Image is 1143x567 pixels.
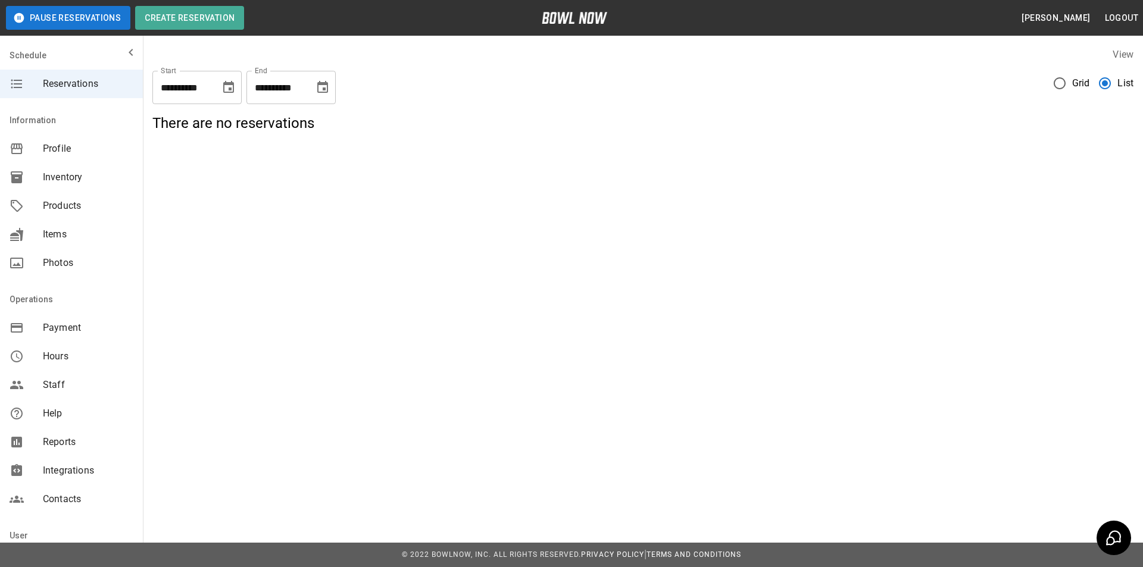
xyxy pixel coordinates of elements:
[1072,76,1090,90] span: Grid
[43,406,133,421] span: Help
[43,142,133,156] span: Profile
[43,463,133,478] span: Integrations
[542,12,607,24] img: logo
[135,6,244,30] button: Create Reservation
[43,77,133,91] span: Reservations
[43,227,133,242] span: Items
[43,349,133,364] span: Hours
[1017,7,1095,29] button: [PERSON_NAME]
[647,550,741,559] a: Terms and Conditions
[1117,76,1133,90] span: List
[152,114,1133,133] h5: There are no reservations
[43,170,133,184] span: Inventory
[43,378,133,392] span: Staff
[1113,49,1133,60] label: View
[311,76,335,99] button: Choose date, selected date is Sep 12, 2025
[43,435,133,449] span: Reports
[402,550,581,559] span: © 2022 BowlNow, Inc. All Rights Reserved.
[217,76,241,99] button: Choose date, selected date is Sep 12, 2025
[6,6,130,30] button: Pause Reservations
[43,321,133,335] span: Payment
[43,492,133,506] span: Contacts
[43,256,133,270] span: Photos
[581,550,644,559] a: Privacy Policy
[43,199,133,213] span: Products
[1100,7,1143,29] button: Logout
